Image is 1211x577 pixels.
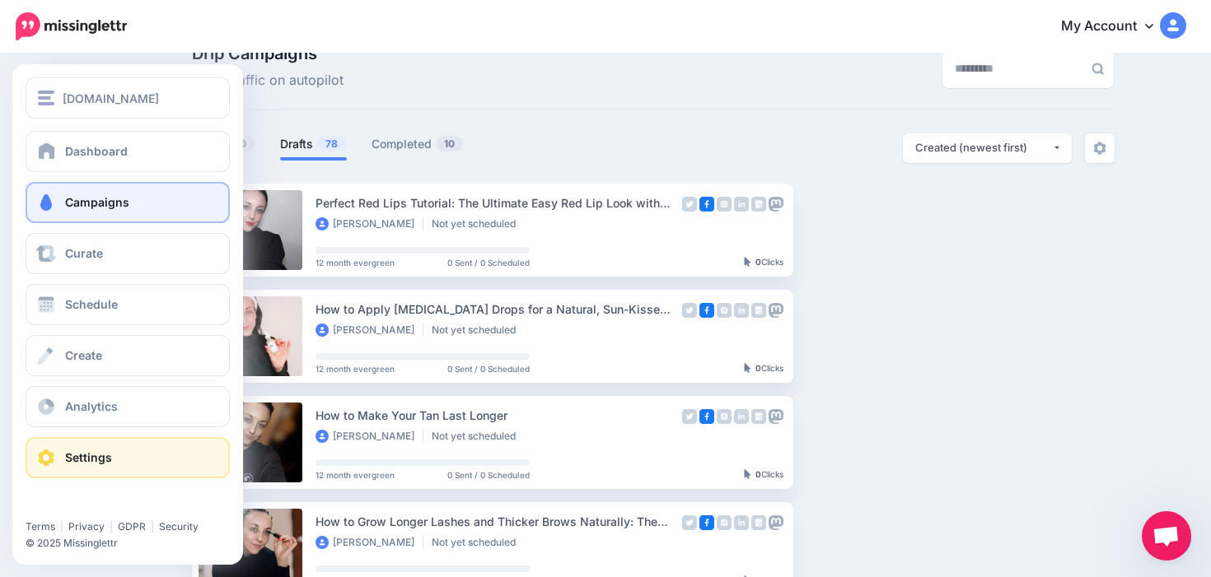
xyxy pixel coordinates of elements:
span: 12 month evergreen [316,365,395,373]
button: [DOMAIN_NAME] [26,77,230,119]
span: Analytics [65,399,118,413]
button: Created (newest first) [903,133,1072,163]
a: Schedule [26,284,230,325]
div: Clicks [744,258,783,268]
a: My Account [1045,7,1186,47]
b: 0 [755,257,761,267]
img: mastodon-grey-square.png [769,303,783,318]
b: 0 [755,363,761,373]
b: 0 [755,469,761,479]
img: twitter-grey-square.png [682,303,697,318]
li: Not yet scheduled [432,323,524,337]
span: | [60,520,63,533]
span: 12 month evergreen [316,471,395,479]
img: facebook-square.png [699,197,714,212]
div: How to Make Your Tan Last Longer [316,406,676,425]
a: GDPR [118,520,146,533]
img: instagram-grey-square.png [717,197,732,212]
li: Not yet scheduled [432,536,524,549]
span: Curate [65,246,103,260]
span: 0 Sent / 0 Scheduled [447,365,530,373]
iframe: Twitter Follow Button [26,496,153,513]
img: search-grey-6.png [1092,63,1104,75]
span: [DOMAIN_NAME] [63,89,159,108]
img: settings-grey.png [1093,142,1106,155]
img: twitter-grey-square.png [682,409,697,424]
img: pointer-grey-darker.png [744,363,751,373]
img: instagram-grey-square.png [717,409,732,424]
span: Drip Campaigns [192,45,344,62]
img: google_business-grey-square.png [751,197,766,212]
img: menu.png [38,91,54,105]
span: | [151,520,154,533]
a: Privacy [68,520,105,533]
img: google_business-grey-square.png [751,303,766,318]
img: mastodon-grey-square.png [769,515,783,530]
div: How to Grow Longer Lashes and Thicker Brows Naturally: The Best Eyelash Growth Serum & Brow Enhan... [316,512,676,531]
div: Perfect Red Lips Tutorial: The Ultimate Easy Red Lip Look with Lip Stain [316,193,676,212]
img: mastodon-grey-square.png [769,197,783,212]
a: Completed10 [372,134,464,154]
a: Settings [26,437,230,478]
span: 12 month evergreen [316,258,395,267]
a: Curate [26,233,230,274]
a: Terms [26,520,55,533]
span: 10 [436,136,463,151]
img: facebook-square.png [699,303,714,318]
img: facebook-square.png [699,515,714,530]
img: mastodon-grey-square.png [769,409,783,424]
img: twitter-grey-square.png [682,515,697,530]
img: linkedin-grey-square.png [734,303,749,318]
div: Created (newest first) [915,140,1052,156]
span: Create [65,348,102,362]
li: Not yet scheduled [432,430,524,443]
a: Security [159,520,199,533]
div: Clicks [744,470,783,480]
img: instagram-grey-square.png [717,515,732,530]
span: Dashboard [65,144,128,158]
img: google_business-grey-square.png [751,409,766,424]
li: [PERSON_NAME] [316,323,423,337]
a: Open chat [1142,511,1191,561]
span: 78 [317,136,346,151]
a: Campaigns [26,182,230,223]
span: Drive traffic on autopilot [192,70,344,91]
img: pointer-grey-darker.png [744,469,751,479]
li: © 2025 Missinglettr [26,535,242,551]
div: Clicks [744,364,783,374]
a: Create [26,335,230,376]
img: instagram-grey-square.png [717,303,732,318]
img: google_business-grey-square.png [751,515,766,530]
span: 0 Sent / 0 Scheduled [447,258,530,267]
li: [PERSON_NAME] [316,536,423,549]
span: Settings [65,450,112,464]
a: Analytics [26,386,230,427]
img: linkedin-grey-square.png [734,197,749,212]
div: How to Apply [MEDICAL_DATA] Drops for a Natural, Sun-Kissed Glow [316,300,676,319]
span: Campaigns [65,195,129,209]
li: [PERSON_NAME] [316,217,423,230]
img: facebook-square.png [699,409,714,424]
span: Schedule [65,297,118,311]
img: Missinglettr [16,12,127,40]
span: | [110,520,113,533]
a: Dashboard [26,131,230,172]
span: 0 Sent / 0 Scheduled [447,471,530,479]
li: Not yet scheduled [432,217,524,230]
li: [PERSON_NAME] [316,430,423,443]
img: pointer-grey-darker.png [744,257,751,267]
img: linkedin-grey-square.png [734,409,749,424]
img: twitter-grey-square.png [682,197,697,212]
a: Drafts78 [280,134,347,154]
img: linkedin-grey-square.png [734,515,749,530]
